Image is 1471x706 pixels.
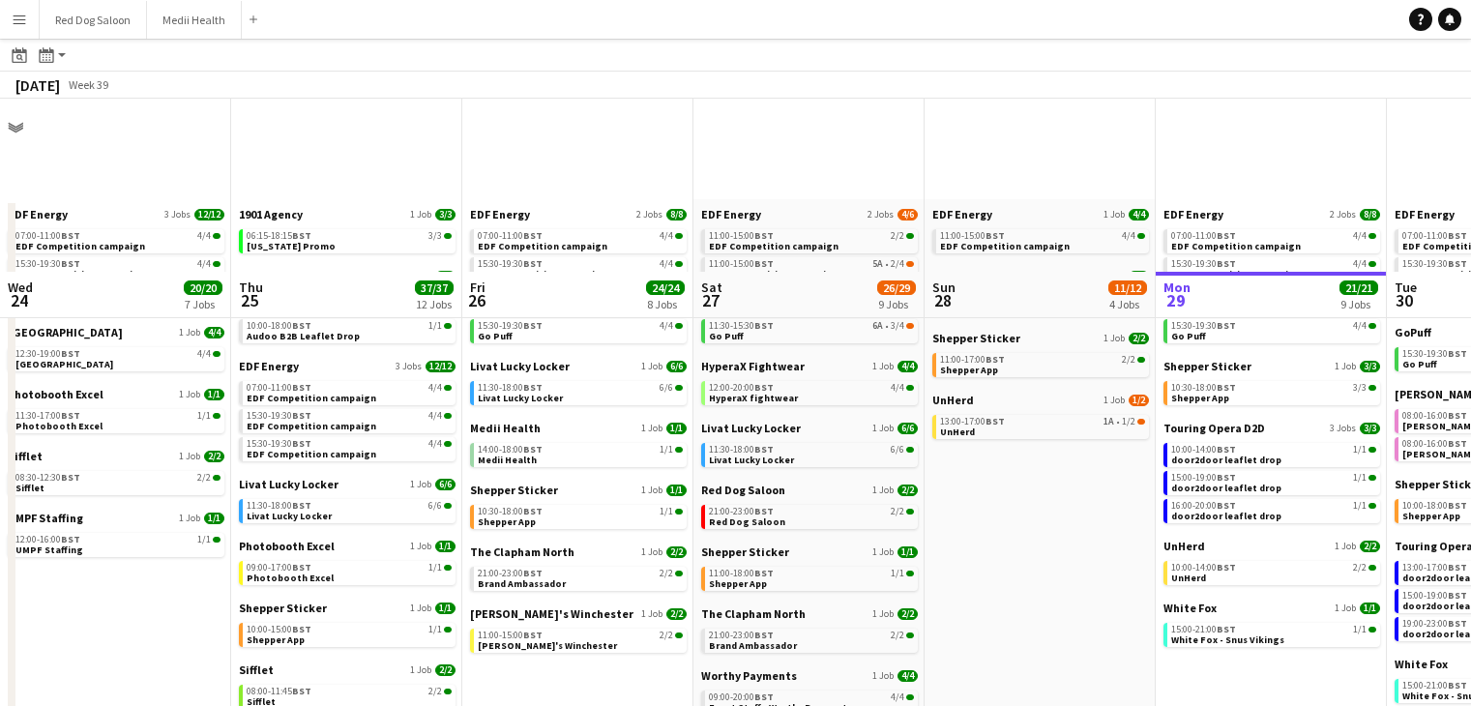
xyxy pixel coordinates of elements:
span: 1/1 [666,485,687,496]
span: 4/4 [660,231,673,241]
button: Medii Health [147,1,242,39]
span: 11:30-17:00 [15,411,80,421]
div: Photobooth Excel1 Job1/111:30-17:00BST1/1Photobooth Excel [8,387,224,449]
span: Sifflet [8,449,43,463]
span: EDF Competition campaign [478,240,607,252]
a: HyperaX Fightwear1 Job4/4 [701,359,918,373]
span: BST [1217,257,1236,270]
span: 3 Jobs [164,209,191,221]
div: Sifflet1 Job2/208:30-12:30BST2/2Sifflet [8,449,224,511]
span: 5A [872,259,883,269]
a: 11:30-18:00BST6/6Livat Lucky Locker [709,443,914,465]
span: 1 Job [410,479,431,490]
span: BST [1217,381,1236,394]
a: 11:00-17:00BST2/2Shepper App [940,353,1145,375]
span: BST [523,319,543,332]
span: EDF Competition campaign [247,448,376,460]
span: 8/8 [1360,209,1380,221]
div: EDF Energy1 Job4/411:00-15:00BST4/4EDF Competition campaign [932,207,1149,269]
span: BST [292,319,311,332]
span: 2 Jobs [868,209,894,221]
span: 11:00-17:00 [940,355,1005,365]
span: 2 Jobs [636,209,662,221]
a: 11:00-15:00BST4/4EDF Competition campaign [940,229,1145,251]
span: 4/4 [660,259,673,269]
span: 6/6 [666,361,687,372]
a: 11:30-18:00BST6/6Livat Lucky Locker [247,499,452,521]
span: 8/8 [666,209,687,221]
span: BST [61,257,80,270]
div: EDF Energy3 Jobs12/1207:00-11:00BST4/4EDF Competition campaign15:30-19:30BST4/4EDF Competition ca... [8,207,224,325]
span: 07:00-11:00 [1402,231,1467,241]
span: EDF Energy [932,207,992,221]
a: 15:30-19:30BST4/4EDF Competition campaign [15,257,221,279]
span: 11:00-15:00 [709,231,774,241]
span: 07:00-11:00 [478,231,543,241]
span: 11:00-15:00 [940,231,1005,241]
span: BST [1217,319,1236,332]
a: 07:00-11:00BST4/4EDF Competition campaign [1171,229,1376,251]
span: 2 Jobs [1330,209,1356,221]
div: • [709,321,914,331]
span: 1 Job [410,209,431,221]
span: 1 Job [872,423,894,434]
span: door2door leaflet drop [1171,454,1281,466]
span: BST [292,409,311,422]
span: 4/4 [1129,271,1149,282]
span: 2/2 [891,231,904,241]
span: 1/1 [204,389,224,400]
span: BST [754,257,774,270]
span: 11:30-15:30 [709,321,774,331]
span: UnHerd [940,426,975,438]
span: EDF Energy [239,359,299,373]
a: 11:00-15:00BST5A•2/4EDF Competition campaign [709,257,914,279]
div: EDF Energy2 Jobs8/807:00-11:00BST4/4EDF Competition campaign15:30-19:30BST4/4EDF Competition camp... [1163,207,1380,297]
span: 1 Job [179,327,200,338]
span: 1 Job [1103,395,1125,406]
a: 07:00-11:00BST4/4EDF Competition campaign [247,381,452,403]
a: 15:00-19:00BST1/1door2door leaflet drop [1171,471,1376,493]
span: 1 Job [641,361,662,372]
span: 1 Job [641,423,662,434]
a: Audoo2 Jobs2/2 [239,269,456,283]
span: 2/2 [1129,333,1149,344]
span: EDF Energy [8,207,68,221]
a: 11:30-15:30BST6A•3/4Go Puff [709,319,914,341]
span: 1/1 [660,445,673,455]
div: • [709,259,914,269]
a: Photobooth Excel1 Job1/1 [8,387,224,401]
span: 4/4 [197,259,211,269]
div: GoPuff1 Job4/415:30-19:30BST4/4Go Puff [470,297,687,359]
span: EDF Energy [1395,207,1455,221]
span: 1901 Agency [239,207,303,221]
span: Audoo B2B Leaflet Drop [247,330,360,342]
span: 6/6 [891,445,904,455]
span: 07:00-11:00 [1171,231,1236,241]
a: Touring Opera D2D3 Jobs3/3 [1163,421,1380,435]
span: 11:30-18:00 [709,445,774,455]
a: EDF Energy3 Jobs12/12 [8,207,224,221]
span: Livat Lucky Locker [470,359,570,373]
a: Shepper Sticker1 Job1/1 [470,483,687,497]
a: 10:30-18:00BST3/3Shepper App [1171,381,1376,403]
span: Go Puff [1171,330,1206,342]
span: 4/4 [428,439,442,449]
span: BST [1448,229,1467,242]
span: Photobooth Excel [15,420,103,432]
span: BST [292,381,311,394]
span: EDF Competition campaign [1171,240,1301,252]
div: Livat Lucky Locker1 Job6/611:30-18:00BST6/6Livat Lucky Locker [470,359,687,421]
a: Livat Lucky Locker1 Job6/6 [701,421,918,435]
span: 1 Job [179,451,200,462]
span: BST [754,229,774,242]
span: EDF Competition campaign [247,392,376,404]
div: GoPuff1 Job3/411:30-15:30BST6A•3/4Go Puff [701,297,918,359]
span: 1/1 [197,411,211,421]
div: GoPuff1 Job4/415:30-19:30BST4/4Go Puff [1163,297,1380,359]
a: Shepper Sticker1 Job2/2 [932,331,1149,345]
a: 12:00-20:00BST4/4HyperaX fightwear [709,381,914,403]
span: GoPuff [1395,325,1431,339]
span: 10:00-18:00 [247,321,311,331]
a: Shepper Sticker1 Job3/3 [1163,359,1380,373]
span: 10:30-18:00 [1171,383,1236,393]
